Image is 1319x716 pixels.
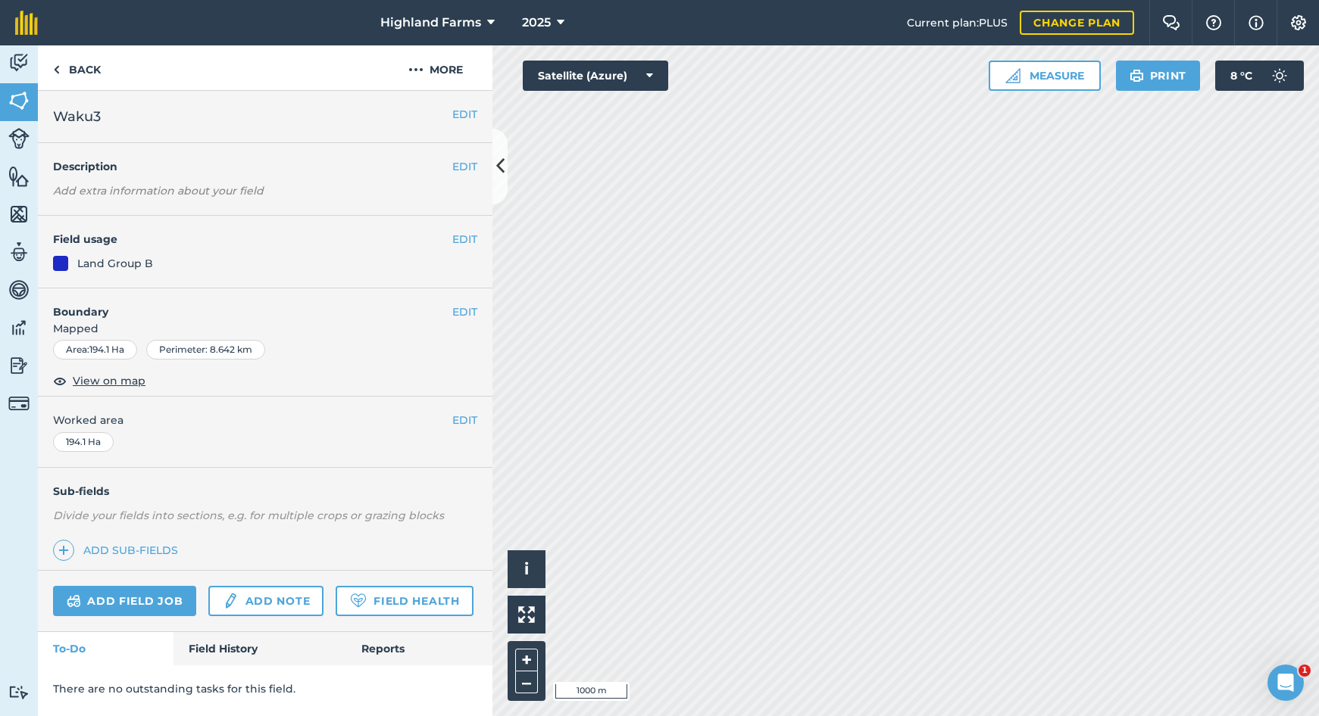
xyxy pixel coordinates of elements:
[518,606,535,623] img: Four arrows, one pointing top left, one top right, one bottom right and the last bottom left
[907,14,1008,31] span: Current plan : PLUS
[989,61,1101,91] button: Measure
[38,632,173,665] a: To-Do
[408,61,424,79] img: svg+xml;base64,PHN2ZyB4bWxucz0iaHR0cDovL3d3dy53My5vcmcvMjAwMC9zdmciIHdpZHRoPSIyMCIgaGVpZ2h0PSIyNC...
[53,106,101,127] span: Waku3
[515,649,538,671] button: +
[53,412,477,428] span: Worked area
[77,255,153,272] div: Land Group B
[53,540,184,561] a: Add sub-fields
[53,372,67,390] img: svg+xml;base64,PHN2ZyB4bWxucz0iaHR0cDovL3d3dy53My5vcmcvMjAwMC9zdmciIHdpZHRoPSIxOCIgaGVpZ2h0PSIyNC...
[53,158,477,175] h4: Description
[8,165,30,188] img: svg+xml;base64,PHN2ZyB4bWxucz0iaHR0cDovL3d3dy53My5vcmcvMjAwMC9zdmciIHdpZHRoPSI1NiIgaGVpZ2h0PSI2MC...
[146,340,265,360] div: Perimeter : 8.642 km
[53,231,452,247] h4: Field usage
[452,304,477,320] button: EDIT
[208,586,323,616] a: Add note
[8,89,30,112] img: svg+xml;base64,PHN2ZyB4bWxucz0iaHR0cDovL3d3dy53My5vcmcvMjAwMC9zdmciIHdpZHRoPSI1NiIgaGVpZ2h0PSI2MC...
[524,559,529,578] span: i
[336,586,473,616] a: Field Health
[8,316,30,339] img: svg+xml;base64,PD94bWwgdmVyc2lvbj0iMS4wIiBlbmNvZGluZz0idXRmLTgiPz4KPCEtLSBHZW5lcmF0b3I6IEFkb2JlIE...
[452,231,477,247] button: EDIT
[1205,15,1223,30] img: A question mark icon
[8,354,30,377] img: svg+xml;base64,PD94bWwgdmVyc2lvbj0iMS4wIiBlbmNvZGluZz0idXRmLTgiPz4KPCEtLSBHZW5lcmF0b3I6IEFkb2JlIE...
[1020,11,1134,35] a: Change plan
[38,45,116,90] a: Back
[1299,665,1311,677] span: 1
[8,51,30,74] img: svg+xml;base64,PD94bWwgdmVyc2lvbj0iMS4wIiBlbmNvZGluZz0idXRmLTgiPz4KPCEtLSBHZW5lcmF0b3I6IEFkb2JlIE...
[8,241,30,263] img: svg+xml;base64,PD94bWwgdmVyc2lvbj0iMS4wIiBlbmNvZGluZz0idXRmLTgiPz4KPCEtLSBHZW5lcmF0b3I6IEFkb2JlIE...
[346,632,492,665] a: Reports
[173,632,345,665] a: Field History
[73,372,145,389] span: View on map
[452,158,477,175] button: EDIT
[1264,61,1295,91] img: svg+xml;base64,PD94bWwgdmVyc2lvbj0iMS4wIiBlbmNvZGluZz0idXRmLTgiPz4KPCEtLSBHZW5lcmF0b3I6IEFkb2JlIE...
[1116,61,1201,91] button: Print
[8,685,30,699] img: svg+xml;base64,PD94bWwgdmVyc2lvbj0iMS4wIiBlbmNvZGluZz0idXRmLTgiPz4KPCEtLSBHZW5lcmF0b3I6IEFkb2JlIE...
[380,14,481,32] span: Highland Farms
[38,483,492,500] h4: Sub-fields
[1249,14,1264,32] img: svg+xml;base64,PHN2ZyB4bWxucz0iaHR0cDovL3d3dy53My5vcmcvMjAwMC9zdmciIHdpZHRoPSIxNyIgaGVpZ2h0PSIxNy...
[15,11,38,35] img: fieldmargin Logo
[379,45,492,90] button: More
[53,61,60,79] img: svg+xml;base64,PHN2ZyB4bWxucz0iaHR0cDovL3d3dy53My5vcmcvMjAwMC9zdmciIHdpZHRoPSI5IiBoZWlnaHQ9IjI0Ii...
[1130,67,1144,85] img: svg+xml;base64,PHN2ZyB4bWxucz0iaHR0cDovL3d3dy53My5vcmcvMjAwMC9zdmciIHdpZHRoPSIxOSIgaGVpZ2h0PSIyNC...
[1230,61,1252,91] span: 8 ° C
[222,592,239,610] img: svg+xml;base64,PD94bWwgdmVyc2lvbj0iMS4wIiBlbmNvZGluZz0idXRmLTgiPz4KPCEtLSBHZW5lcmF0b3I6IEFkb2JlIE...
[53,509,444,522] em: Divide your fields into sections, e.g. for multiple crops or grazing blocks
[67,592,81,610] img: svg+xml;base64,PD94bWwgdmVyc2lvbj0iMS4wIiBlbmNvZGluZz0idXRmLTgiPz4KPCEtLSBHZW5lcmF0b3I6IEFkb2JlIE...
[1005,68,1021,83] img: Ruler icon
[452,106,477,123] button: EDIT
[522,14,551,32] span: 2025
[515,671,538,693] button: –
[53,680,477,697] p: There are no outstanding tasks for this field.
[8,128,30,149] img: svg+xml;base64,PD94bWwgdmVyc2lvbj0iMS4wIiBlbmNvZGluZz0idXRmLTgiPz4KPCEtLSBHZW5lcmF0b3I6IEFkb2JlIE...
[1267,665,1304,701] iframe: Intercom live chat
[53,372,145,390] button: View on map
[1162,15,1180,30] img: Two speech bubbles overlapping with the left bubble in the forefront
[508,550,545,588] button: i
[38,320,492,337] span: Mapped
[58,541,69,559] img: svg+xml;base64,PHN2ZyB4bWxucz0iaHR0cDovL3d3dy53My5vcmcvMjAwMC9zdmciIHdpZHRoPSIxNCIgaGVpZ2h0PSIyNC...
[1215,61,1304,91] button: 8 °C
[53,432,114,452] div: 194.1 Ha
[53,184,264,198] em: Add extra information about your field
[452,412,477,428] button: EDIT
[53,340,137,360] div: Area : 194.1 Ha
[53,586,196,616] a: Add field job
[8,203,30,226] img: svg+xml;base64,PHN2ZyB4bWxucz0iaHR0cDovL3d3dy53My5vcmcvMjAwMC9zdmciIHdpZHRoPSI1NiIgaGVpZ2h0PSI2MC...
[1289,15,1308,30] img: A cog icon
[38,288,452,320] h4: Boundary
[8,393,30,414] img: svg+xml;base64,PD94bWwgdmVyc2lvbj0iMS4wIiBlbmNvZGluZz0idXRmLTgiPz4KPCEtLSBHZW5lcmF0b3I6IEFkb2JlIE...
[8,279,30,301] img: svg+xml;base64,PD94bWwgdmVyc2lvbj0iMS4wIiBlbmNvZGluZz0idXRmLTgiPz4KPCEtLSBHZW5lcmF0b3I6IEFkb2JlIE...
[523,61,668,91] button: Satellite (Azure)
